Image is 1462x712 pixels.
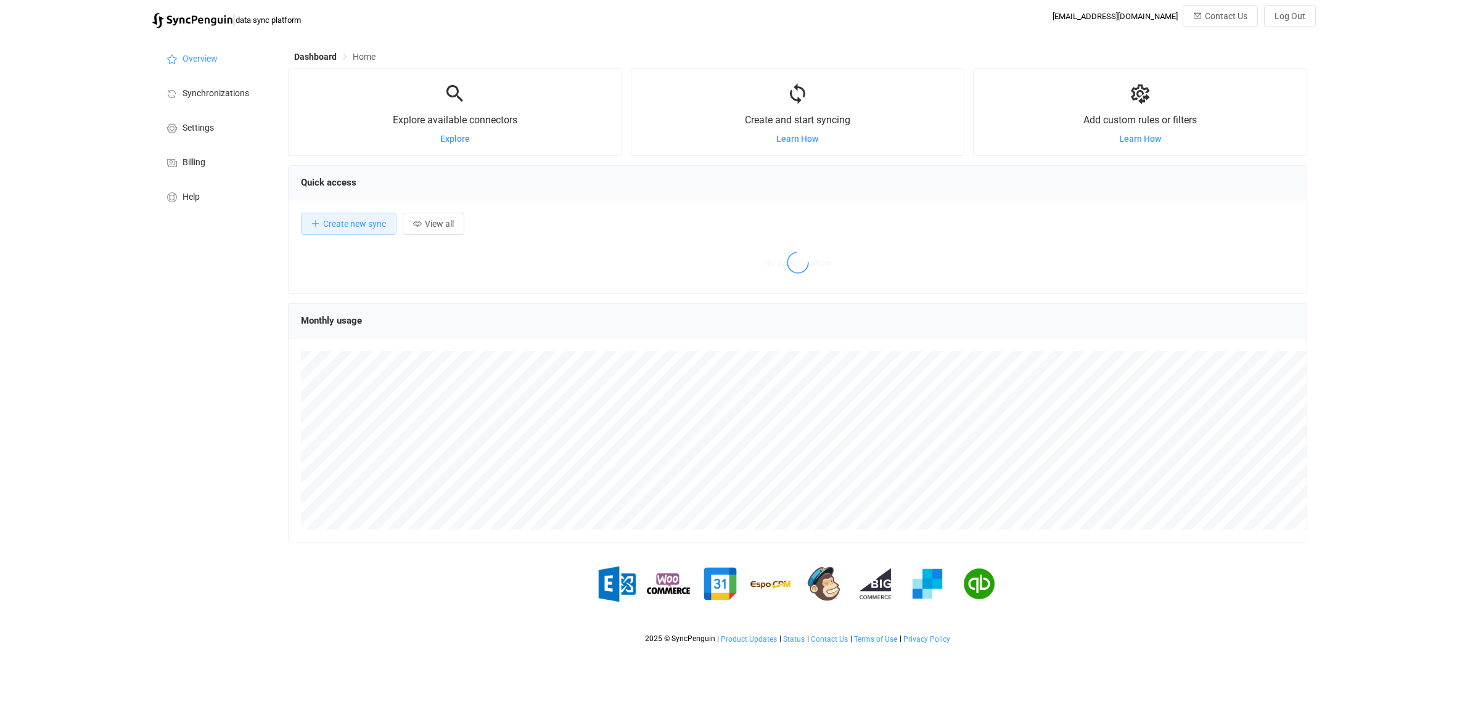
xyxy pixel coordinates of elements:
[647,562,690,605] img: woo-commerce.png
[301,213,396,235] button: Create new sync
[854,635,897,644] span: Terms of Use
[900,634,901,643] span: |
[1053,12,1178,21] div: [EMAIL_ADDRESS][DOMAIN_NAME]
[699,562,742,605] img: google.png
[393,114,517,126] span: Explore available connectors
[906,562,949,605] img: sendgrid.png
[1264,5,1316,27] button: Log Out
[236,15,301,25] span: data sync platform
[152,11,301,28] a: |data sync platform
[802,562,845,605] img: mailchimp.png
[958,562,1001,605] img: quickbooks.png
[1119,134,1161,144] a: Learn How
[807,634,809,643] span: |
[645,634,715,643] span: 2025 © SyncPenguin
[1183,5,1258,27] button: Contact Us
[152,179,276,213] a: Help
[152,144,276,179] a: Billing
[232,11,236,28] span: |
[152,110,276,144] a: Settings
[183,89,249,99] span: Synchronizations
[294,52,376,61] div: Breadcrumb
[183,192,200,202] span: Help
[720,635,778,644] a: Product Updates
[903,635,950,644] span: Privacy Policy
[301,177,356,188] span: Quick access
[595,562,638,605] img: exchange.png
[1275,11,1305,21] span: Log Out
[183,123,214,133] span: Settings
[294,52,337,62] span: Dashboard
[301,315,362,326] span: Monthly usage
[440,134,470,144] a: Explore
[1205,11,1247,21] span: Contact Us
[721,635,777,644] span: Product Updates
[750,562,794,605] img: espo-crm.png
[811,635,848,644] span: Contact Us
[152,75,276,110] a: Synchronizations
[353,52,376,62] span: Home
[776,134,818,144] a: Learn How
[853,635,898,644] a: Terms of Use
[779,634,781,643] span: |
[745,114,850,126] span: Create and start syncing
[183,158,205,168] span: Billing
[1083,114,1197,126] span: Add custom rules or filters
[717,634,719,643] span: |
[850,634,852,643] span: |
[810,635,848,644] a: Contact Us
[425,219,454,229] span: View all
[323,219,386,229] span: Create new sync
[903,635,951,644] a: Privacy Policy
[782,635,805,644] a: Status
[152,13,232,28] img: syncpenguin.svg
[403,213,464,235] button: View all
[152,41,276,75] a: Overview
[854,562,897,605] img: big-commerce.png
[183,54,218,64] span: Overview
